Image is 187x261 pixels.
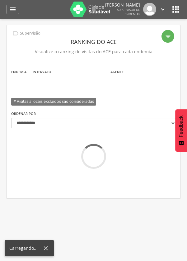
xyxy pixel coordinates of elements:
i:  [90,6,97,13]
button: Feedback - Mostrar pesquisa [175,109,187,152]
div: Filtro [161,30,174,43]
span: Supervisor de Endemias [117,7,140,16]
label: Agente [110,69,124,74]
a:  [159,3,166,16]
label: Endemia [11,69,26,74]
p: [PERSON_NAME] [105,3,140,7]
p: Supervisão [20,31,40,36]
div: Carregando... [9,245,42,251]
label: Intervalo [33,69,51,74]
p: Visualize o ranking de visitas do ACE para cada endemia [11,47,176,56]
i:  [171,4,181,14]
span: Feedback [178,116,184,137]
i:  [159,6,166,13]
i:  [9,6,16,13]
i:  [165,33,171,40]
span: * Visitas à locais excluídos são consideradas [11,98,96,106]
label: Ordenar por [11,111,36,116]
a:  [90,3,97,16]
i:  [12,30,19,37]
a:  [6,5,19,14]
header: Ranking do ACE [11,36,176,47]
